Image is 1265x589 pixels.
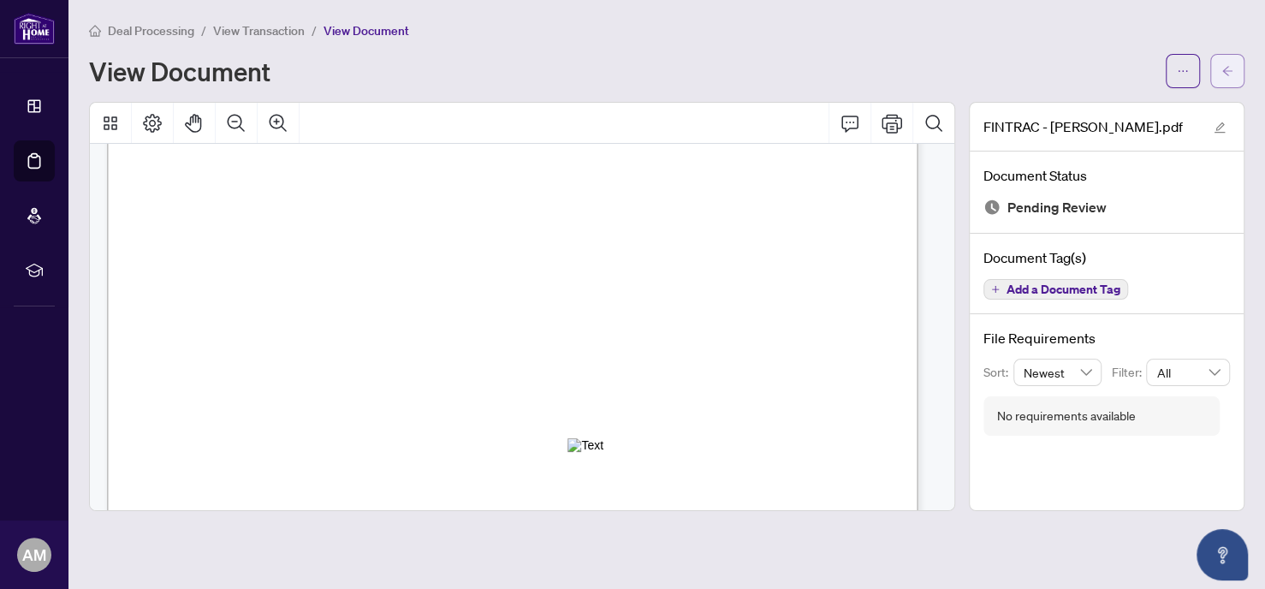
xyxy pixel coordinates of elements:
span: ellipsis [1177,65,1189,77]
button: Open asap [1197,529,1248,580]
span: View Document [324,23,409,39]
span: arrow-left [1221,65,1233,77]
div: No requirements available [997,407,1136,425]
span: AM [22,543,46,567]
span: View Transaction [213,23,305,39]
span: Add a Document Tag [1007,283,1120,295]
img: Document Status [983,199,1001,216]
span: Newest [1024,360,1092,385]
p: Filter: [1112,363,1146,382]
span: edit [1214,122,1226,134]
span: FINTRAC - [PERSON_NAME].pdf [983,116,1183,137]
span: All [1156,360,1220,385]
h4: File Requirements [983,328,1230,348]
h4: Document Status [983,165,1230,186]
span: Deal Processing [108,23,194,39]
h1: View Document [89,57,270,85]
span: plus [991,285,1000,294]
span: home [89,25,101,37]
button: Add a Document Tag [983,279,1128,300]
img: logo [14,13,55,45]
p: Sort: [983,363,1013,382]
li: / [201,21,206,40]
li: / [312,21,317,40]
span: Pending Review [1007,196,1107,219]
h4: Document Tag(s) [983,247,1230,268]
